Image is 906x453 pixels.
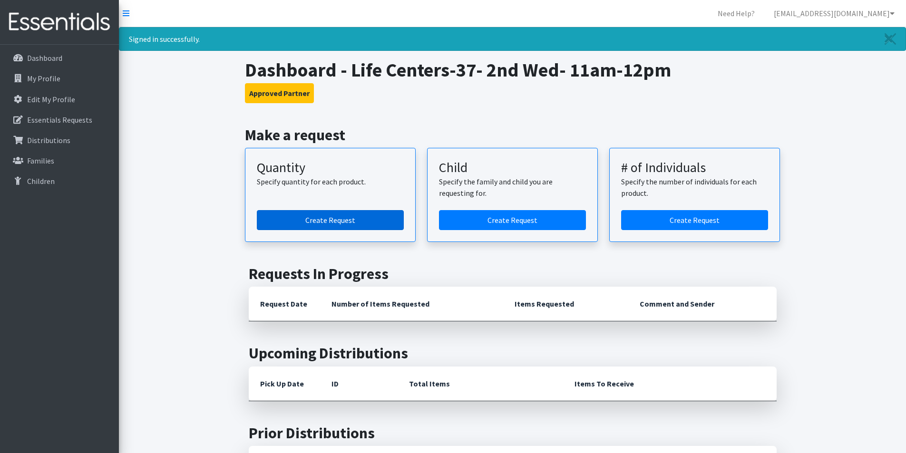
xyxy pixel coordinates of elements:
[249,424,777,442] h2: Prior Distributions
[503,287,628,321] th: Items Requested
[245,126,780,144] h2: Make a request
[245,58,780,81] h1: Dashboard - Life Centers-37- 2nd Wed- 11am-12pm
[257,160,404,176] h3: Quantity
[4,151,115,170] a: Families
[4,110,115,129] a: Essentials Requests
[4,69,115,88] a: My Profile
[27,53,62,63] p: Dashboard
[439,176,586,199] p: Specify the family and child you are requesting for.
[621,176,768,199] p: Specify the number of individuals for each product.
[27,156,54,165] p: Families
[4,172,115,191] a: Children
[4,48,115,67] a: Dashboard
[4,131,115,150] a: Distributions
[320,287,504,321] th: Number of Items Requested
[875,28,906,50] a: Close
[4,90,115,109] a: Edit My Profile
[245,83,314,103] button: Approved Partner
[257,176,404,187] p: Specify quantity for each product.
[710,4,762,23] a: Need Help?
[119,27,906,51] div: Signed in successfully.
[27,74,60,83] p: My Profile
[766,4,902,23] a: [EMAIL_ADDRESS][DOMAIN_NAME]
[27,135,70,145] p: Distributions
[621,210,768,230] a: Create a request by number of individuals
[27,115,92,125] p: Essentials Requests
[249,366,320,401] th: Pick Up Date
[628,287,776,321] th: Comment and Sender
[257,210,404,230] a: Create a request by quantity
[249,287,320,321] th: Request Date
[4,6,115,38] img: HumanEssentials
[439,160,586,176] h3: Child
[249,344,777,362] h2: Upcoming Distributions
[320,366,398,401] th: ID
[563,366,777,401] th: Items To Receive
[27,95,75,104] p: Edit My Profile
[439,210,586,230] a: Create a request for a child or family
[398,366,563,401] th: Total Items
[621,160,768,176] h3: # of Individuals
[27,176,55,186] p: Children
[249,265,777,283] h2: Requests In Progress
